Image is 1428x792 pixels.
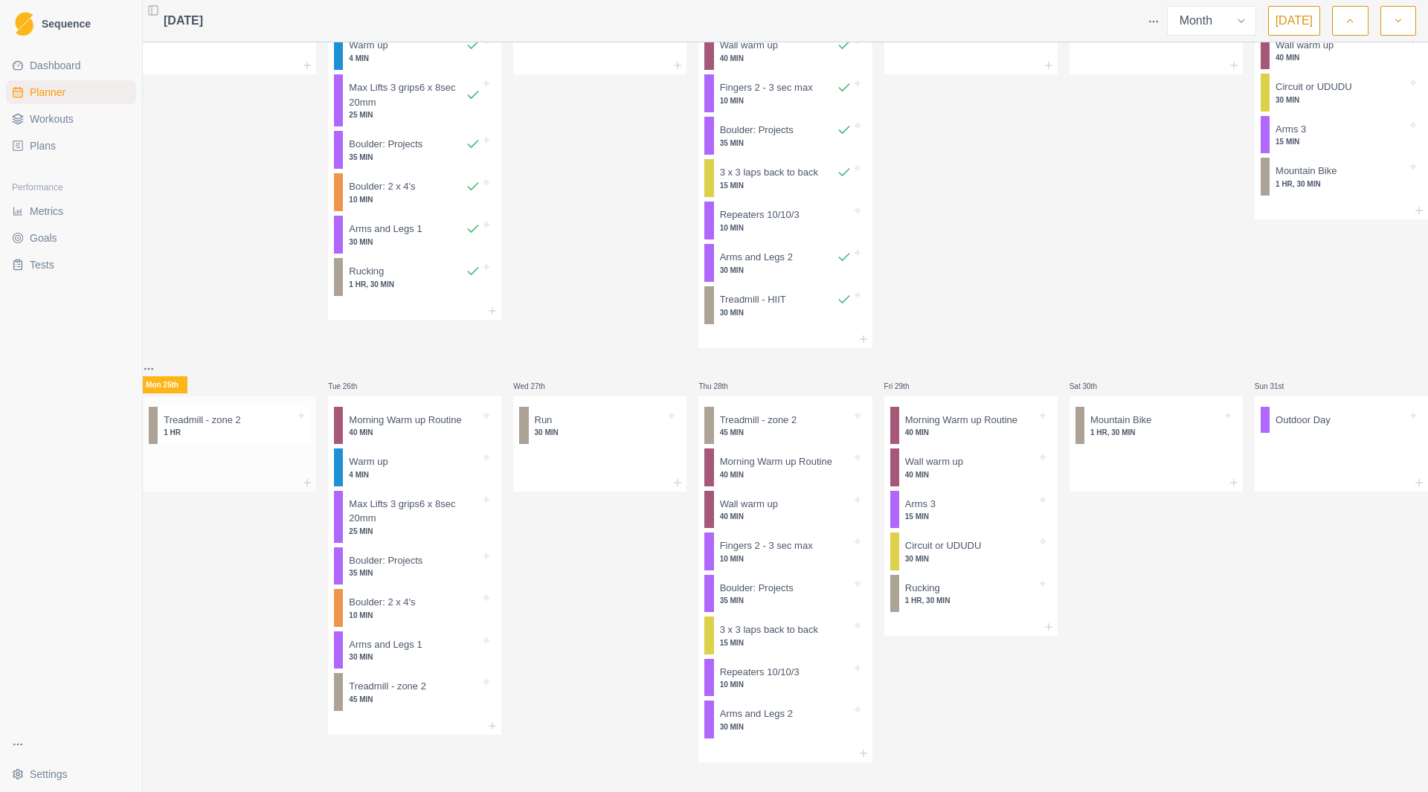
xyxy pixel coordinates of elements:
[704,74,866,112] div: Fingers 2 - 3 sec max10 MIN
[1261,74,1422,112] div: Circuit or UDUDU30 MIN
[720,53,852,64] p: 40 MIN
[1276,80,1352,94] p: Circuit or UDUDU
[720,292,786,307] p: Treadmill - HIIT
[349,413,461,428] p: Morning Warm up Routine
[334,173,495,211] div: Boulder: 2 x 4's10 MIN
[6,80,136,104] a: Planner
[30,58,81,73] span: Dashboard
[1261,32,1422,70] div: Wall warm up40 MIN
[349,497,480,526] p: Max Lifts 3 grips6 x 8sec 20mm
[905,454,963,469] p: Wall warm up
[704,202,866,239] div: Repeaters 10/10/310 MIN
[905,538,982,553] p: Circuit or UDUDU
[1268,6,1320,36] button: [DATE]
[720,665,800,680] p: Repeaters 10/10/3
[905,469,1037,480] p: 40 MIN
[720,622,818,637] p: 3 x 3 laps back to back
[6,134,136,158] a: Plans
[720,553,852,564] p: 10 MIN
[349,679,426,694] p: Treadmill - zone 2
[704,616,866,654] div: 3 x 3 laps back to back15 MIN
[1255,381,1299,392] p: Sun 31st
[149,407,310,445] div: Treadmill - zone 21 HR
[349,427,480,438] p: 40 MIN
[30,204,63,219] span: Metrics
[704,701,866,738] div: Arms and Legs 230 MIN
[349,610,480,621] p: 10 MIN
[1276,38,1334,53] p: Wall warm up
[349,236,480,248] p: 30 MIN
[720,427,852,438] p: 45 MIN
[704,448,866,486] div: Morning Warm up Routine40 MIN
[349,637,422,652] p: Arms and Legs 1
[349,469,480,480] p: 4 MIN
[349,694,480,705] p: 45 MIN
[334,547,495,585] div: Boulder: Projects35 MIN
[30,257,54,272] span: Tests
[905,427,1037,438] p: 40 MIN
[349,279,480,290] p: 1 HR, 30 MIN
[349,109,480,120] p: 25 MIN
[349,222,422,236] p: Arms and Legs 1
[704,286,866,324] div: Treadmill - HIIT30 MIN
[349,526,480,537] p: 25 MIN
[349,179,415,194] p: Boulder: 2 x 4's
[349,194,480,205] p: 10 MIN
[1261,158,1422,196] div: Mountain Bike1 HR, 30 MIN
[164,413,241,428] p: Treadmill - zone 2
[349,80,466,109] p: Max Lifts 3 grips6 x 8sec 20mm
[905,511,1037,522] p: 15 MIN
[164,427,295,438] p: 1 HR
[328,381,373,392] p: Tue 26th
[334,32,495,70] div: Warm up4 MIN
[720,679,852,690] p: 10 MIN
[704,159,866,197] div: 3 x 3 laps back to back15 MIN
[349,38,387,53] p: Warm up
[698,381,743,392] p: Thu 28th
[1075,407,1237,445] div: Mountain Bike1 HR, 30 MIN
[349,53,480,64] p: 4 MIN
[890,491,1052,529] div: Arms 315 MIN
[720,721,852,733] p: 30 MIN
[905,497,936,512] p: Arms 3
[1276,178,1407,190] p: 1 HR, 30 MIN
[6,253,136,277] a: Tests
[704,575,866,613] div: Boulder: Projects35 MIN
[349,264,384,279] p: Rucking
[720,265,852,276] p: 30 MIN
[519,407,681,445] div: Run30 MIN
[349,595,415,610] p: Boulder: 2 x 4's
[720,637,852,648] p: 15 MIN
[349,137,422,152] p: Boulder: Projects
[905,553,1037,564] p: 30 MIN
[890,448,1052,486] div: Wall warm up40 MIN
[720,95,852,106] p: 10 MIN
[884,381,929,392] p: Fri 29th
[720,180,852,191] p: 15 MIN
[334,448,495,486] div: Warm up4 MIN
[905,595,1037,606] p: 1 HR, 30 MIN
[704,244,866,282] div: Arms and Legs 230 MIN
[164,12,203,30] span: [DATE]
[30,112,74,126] span: Workouts
[1261,407,1422,434] div: Outdoor Day
[6,199,136,223] a: Metrics
[334,407,495,445] div: Morning Warm up Routine40 MIN
[720,307,852,318] p: 30 MIN
[334,673,495,711] div: Treadmill - zone 245 MIN
[905,413,1017,428] p: Morning Warm up Routine
[720,511,852,522] p: 40 MIN
[720,80,813,95] p: Fingers 2 - 3 sec max
[720,497,778,512] p: Wall warm up
[334,131,495,169] div: Boulder: Projects35 MIN
[513,381,558,392] p: Wed 27th
[720,222,852,234] p: 10 MIN
[704,407,866,445] div: Treadmill - zone 245 MIN
[704,532,866,570] div: Fingers 2 - 3 sec max10 MIN
[720,165,818,180] p: 3 x 3 laps back to back
[30,231,57,245] span: Goals
[6,176,136,199] div: Performance
[349,567,480,579] p: 35 MIN
[349,651,480,663] p: 30 MIN
[720,207,800,222] p: Repeaters 10/10/3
